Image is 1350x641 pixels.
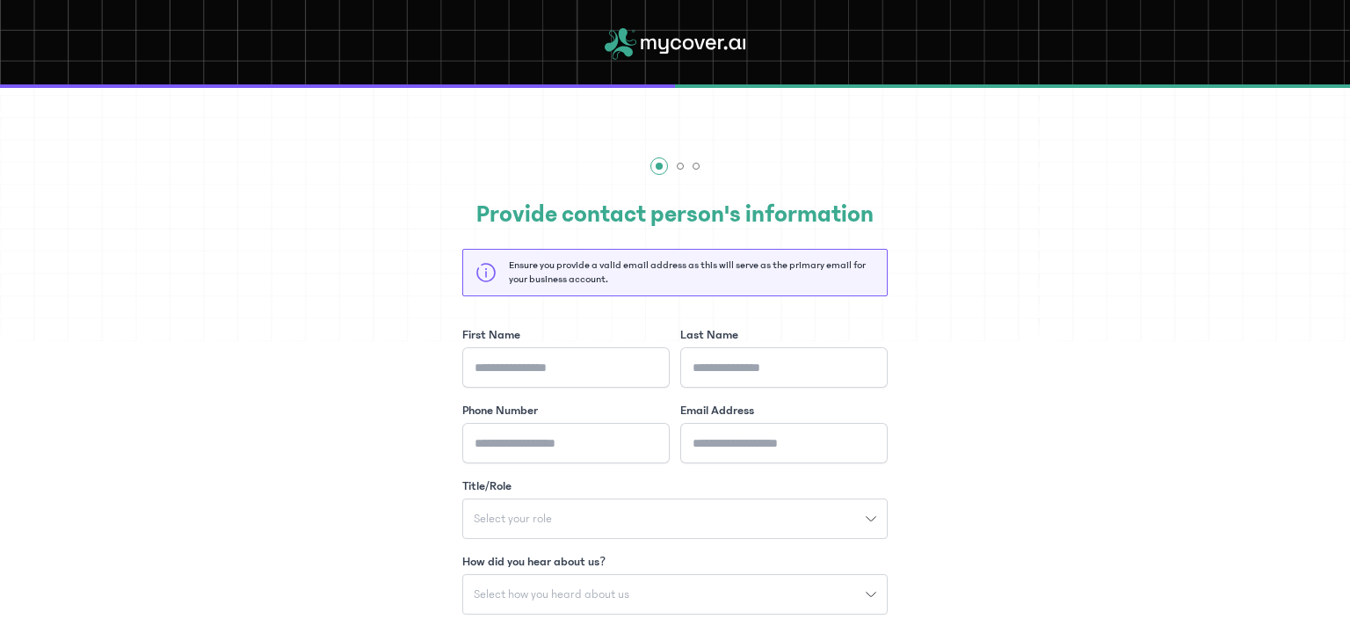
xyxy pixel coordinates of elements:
h2: Provide contact person's information [462,196,888,233]
label: Title/Role [462,477,512,495]
label: Phone Number [462,402,538,419]
p: Ensure you provide a valid email address as this will serve as the primary email for your busines... [509,259,875,287]
button: Select how you heard about us [462,574,888,615]
span: Select how you heard about us [463,588,640,601]
label: First Name [462,326,520,344]
button: Select your role [462,499,888,539]
span: Select your role [463,513,562,525]
label: Email Address [680,402,754,419]
label: Last Name [680,326,738,344]
label: How did you hear about us? [462,553,606,571]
